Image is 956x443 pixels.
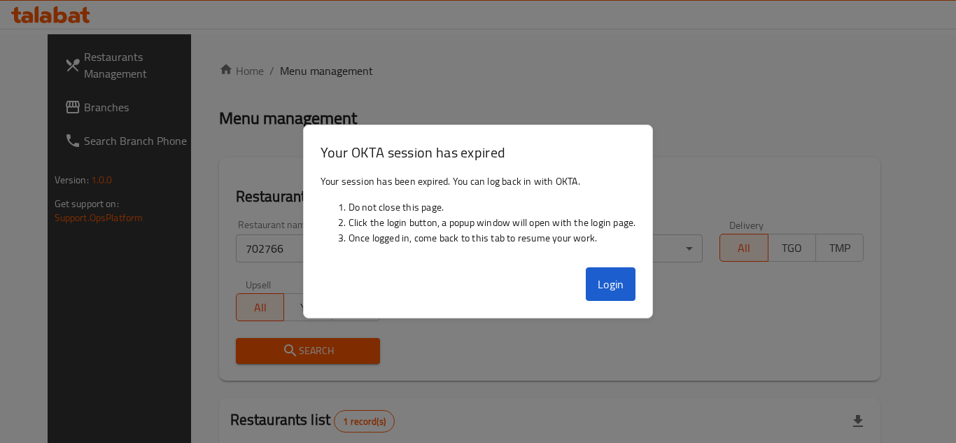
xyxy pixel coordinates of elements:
li: Click the login button, a popup window will open with the login page. [349,215,636,230]
div: Your session has been expired. You can log back in with OKTA. [304,168,653,262]
li: Do not close this page. [349,199,636,215]
button: Login [586,267,636,301]
li: Once logged in, come back to this tab to resume your work. [349,230,636,246]
h3: Your OKTA session has expired [321,142,636,162]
